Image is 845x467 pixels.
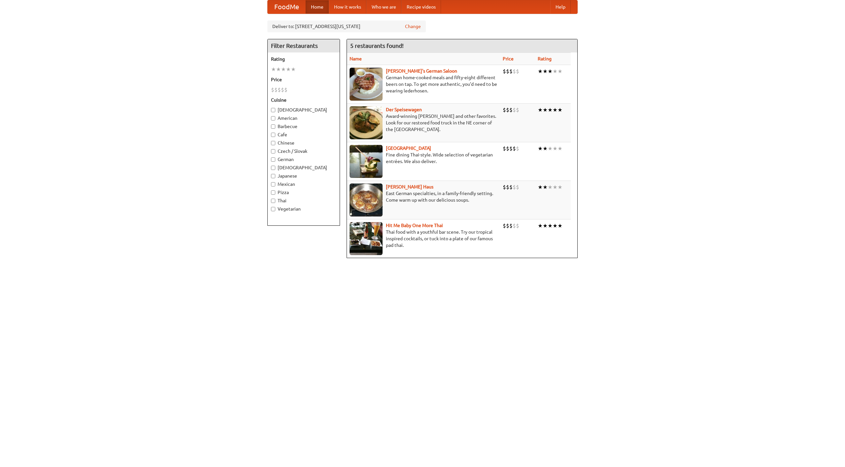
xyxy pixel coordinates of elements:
input: Czech / Slovak [271,149,275,153]
h5: Rating [271,56,336,62]
input: Thai [271,199,275,203]
li: ★ [281,66,286,73]
input: Cafe [271,133,275,137]
label: Barbecue [271,123,336,130]
li: ★ [291,66,296,73]
label: Cafe [271,131,336,138]
li: $ [274,86,278,93]
label: Mexican [271,181,336,187]
h5: Price [271,76,336,83]
li: $ [516,68,519,75]
a: Recipe videos [401,0,441,14]
li: ★ [553,106,558,114]
p: Award-winning [PERSON_NAME] and other favorites. Look for our restored food truck in the NE corne... [350,113,497,133]
li: $ [516,222,519,229]
li: $ [271,86,274,93]
a: Name [350,56,362,61]
li: $ [503,145,506,152]
li: $ [509,68,513,75]
li: ★ [553,145,558,152]
li: ★ [548,106,553,114]
label: [DEMOGRAPHIC_DATA] [271,164,336,171]
label: [DEMOGRAPHIC_DATA] [271,107,336,113]
div: Deliver to: [STREET_ADDRESS][US_STATE] [267,20,426,32]
label: Pizza [271,189,336,196]
li: $ [516,183,519,191]
a: Rating [538,56,552,61]
input: Pizza [271,190,275,195]
li: ★ [286,66,291,73]
li: ★ [276,66,281,73]
li: $ [281,86,284,93]
input: [DEMOGRAPHIC_DATA] [271,108,275,112]
h5: Cuisine [271,97,336,103]
input: Mexican [271,182,275,186]
li: ★ [558,222,562,229]
label: Japanese [271,173,336,179]
li: $ [506,106,509,114]
img: satay.jpg [350,145,383,178]
img: esthers.jpg [350,68,383,101]
li: ★ [558,68,562,75]
a: Change [405,23,421,30]
img: babythai.jpg [350,222,383,255]
input: Vegetarian [271,207,275,211]
li: $ [503,68,506,75]
input: Japanese [271,174,275,178]
a: How it works [329,0,366,14]
a: [PERSON_NAME] Haus [386,184,433,189]
li: $ [516,145,519,152]
li: ★ [538,68,543,75]
b: Der Speisewagen [386,107,422,112]
li: $ [513,222,516,229]
a: [PERSON_NAME]'s German Saloon [386,68,457,74]
li: $ [513,145,516,152]
li: ★ [543,106,548,114]
a: Who we are [366,0,401,14]
input: Chinese [271,141,275,145]
a: Hit Me Baby One More Thai [386,223,443,228]
li: ★ [543,183,548,191]
li: $ [516,106,519,114]
li: ★ [538,222,543,229]
li: $ [284,86,287,93]
li: $ [509,183,513,191]
p: German home-cooked meals and fifty-eight different beers on tap. To get more authentic, you'd nee... [350,74,497,94]
li: ★ [553,68,558,75]
li: $ [506,183,509,191]
li: ★ [553,183,558,191]
li: $ [278,86,281,93]
a: Home [306,0,329,14]
li: $ [509,222,513,229]
li: $ [503,106,506,114]
label: Vegetarian [271,206,336,212]
label: German [271,156,336,163]
label: Thai [271,197,336,204]
li: $ [509,106,513,114]
a: [GEOGRAPHIC_DATA] [386,146,431,151]
h4: Filter Restaurants [268,39,340,52]
a: Help [550,0,571,14]
label: Czech / Slovak [271,148,336,154]
li: $ [506,145,509,152]
p: Thai food with a youthful bar scene. Try our tropical inspired cocktails, or tuck into a plate of... [350,229,497,249]
li: $ [513,183,516,191]
input: German [271,157,275,162]
label: American [271,115,336,121]
a: Price [503,56,514,61]
li: ★ [538,106,543,114]
li: $ [503,222,506,229]
li: ★ [548,68,553,75]
li: $ [509,145,513,152]
li: ★ [543,68,548,75]
li: ★ [558,145,562,152]
input: [DEMOGRAPHIC_DATA] [271,166,275,170]
li: ★ [538,183,543,191]
li: ★ [558,183,562,191]
li: ★ [538,145,543,152]
li: $ [506,222,509,229]
input: Barbecue [271,124,275,129]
